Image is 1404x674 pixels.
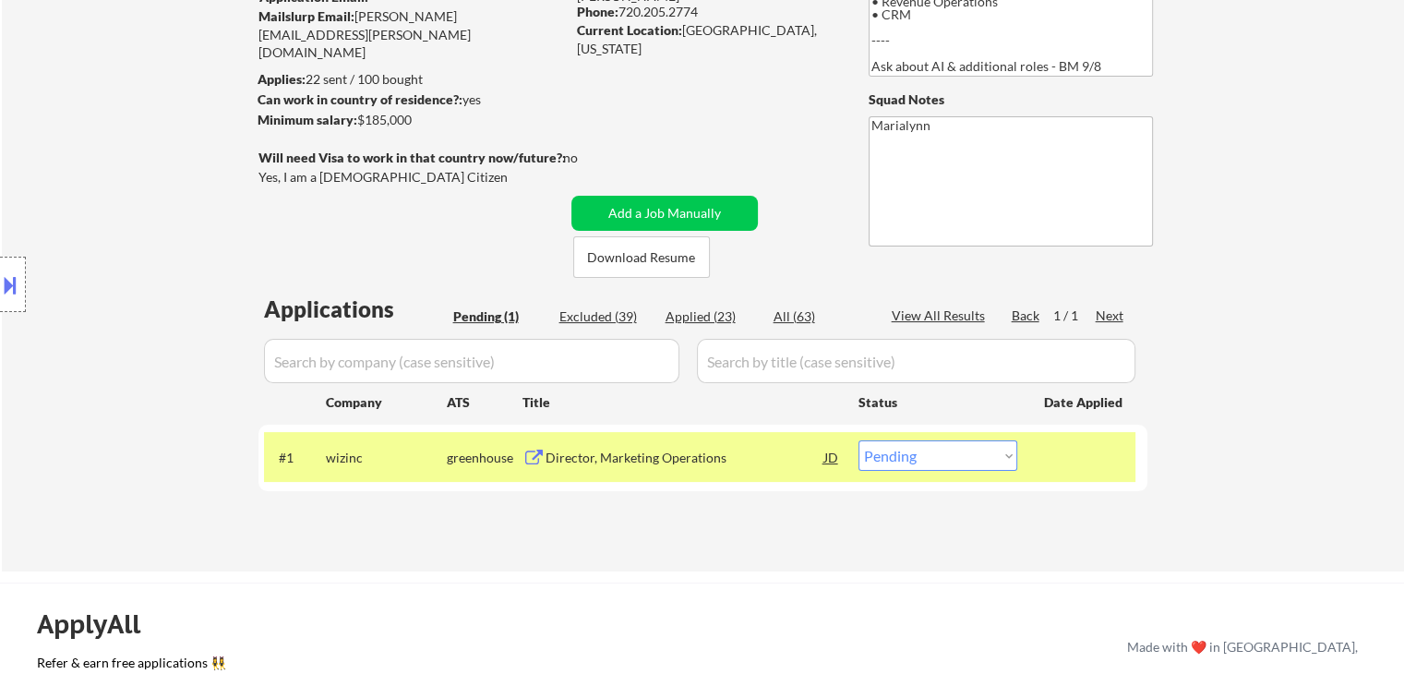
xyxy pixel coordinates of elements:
div: Director, Marketing Operations [546,449,824,467]
div: 22 sent / 100 bought [258,70,565,89]
div: Excluded (39) [559,307,652,326]
div: ApplyAll [37,608,162,640]
div: Title [522,393,841,412]
button: Add a Job Manually [571,196,758,231]
strong: Minimum salary: [258,112,357,127]
input: Search by title (case sensitive) [697,339,1135,383]
strong: Applies: [258,71,306,87]
div: Status [858,385,1017,418]
div: [GEOGRAPHIC_DATA], [US_STATE] [577,21,838,57]
div: Applications [264,298,447,320]
div: greenhouse [447,449,522,467]
div: 720.205.2774 [577,3,838,21]
div: Squad Notes [869,90,1153,109]
div: wizinc [326,449,447,467]
strong: Can work in country of residence?: [258,91,462,107]
div: Applied (23) [666,307,758,326]
button: Download Resume [573,236,710,278]
input: Search by company (case sensitive) [264,339,679,383]
div: Pending (1) [453,307,546,326]
strong: Current Location: [577,22,682,38]
div: Company [326,393,447,412]
div: Back [1012,307,1041,325]
div: #1 [279,449,311,467]
div: ATS [447,393,522,412]
div: View All Results [892,307,990,325]
div: Yes, I am a [DEMOGRAPHIC_DATA] Citizen [258,168,570,187]
strong: Mailslurp Email: [258,8,354,24]
div: Date Applied [1044,393,1125,412]
div: no [563,149,616,167]
strong: Phone: [577,4,618,19]
div: $185,000 [258,111,565,129]
strong: Will need Visa to work in that country now/future?: [258,150,566,165]
div: All (63) [774,307,866,326]
div: 1 / 1 [1053,307,1096,325]
div: [PERSON_NAME][EMAIL_ADDRESS][PERSON_NAME][DOMAIN_NAME] [258,7,565,62]
div: yes [258,90,559,109]
div: JD [822,440,841,474]
div: Next [1096,307,1125,325]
